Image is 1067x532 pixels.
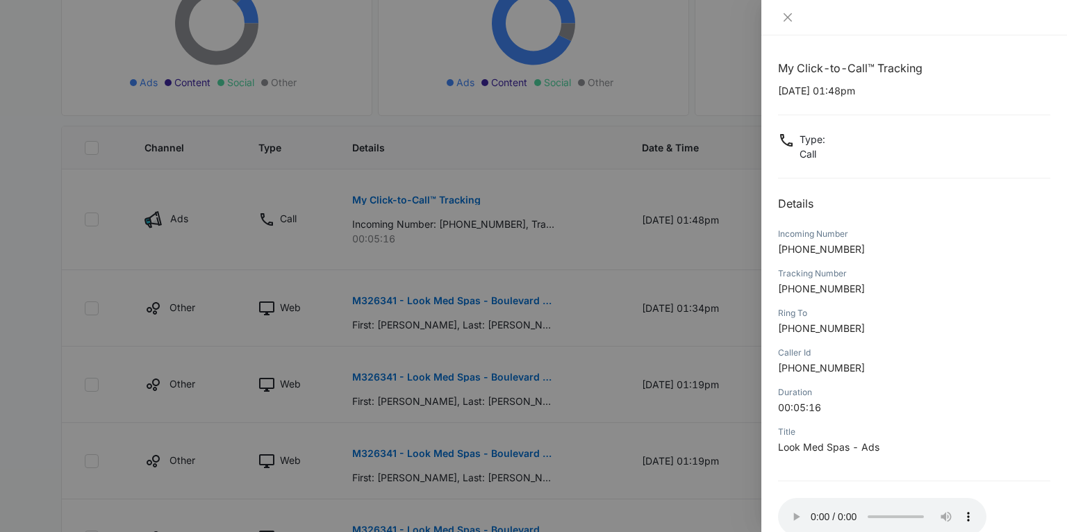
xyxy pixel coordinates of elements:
[778,441,879,453] span: Look Med Spas - Ads
[778,60,1050,76] h1: My Click-to-Call™ Tracking
[778,283,865,294] span: [PHONE_NUMBER]
[800,132,825,147] p: Type :
[778,228,1050,240] div: Incoming Number
[778,307,1050,319] div: Ring To
[778,386,1050,399] div: Duration
[778,83,1050,98] p: [DATE] 01:48pm
[778,322,865,334] span: [PHONE_NUMBER]
[778,347,1050,359] div: Caller Id
[778,11,797,24] button: Close
[39,22,68,33] div: v 4.0.24
[778,243,865,255] span: [PHONE_NUMBER]
[800,147,825,161] p: Call
[53,82,124,91] div: Domain Overview
[36,36,153,47] div: Domain: [DOMAIN_NAME]
[782,12,793,23] span: close
[22,22,33,33] img: logo_orange.svg
[22,36,33,47] img: website_grey.svg
[778,195,1050,212] h2: Details
[778,267,1050,280] div: Tracking Number
[38,81,49,92] img: tab_domain_overview_orange.svg
[778,401,821,413] span: 00:05:16
[778,362,865,374] span: [PHONE_NUMBER]
[138,81,149,92] img: tab_keywords_by_traffic_grey.svg
[154,82,234,91] div: Keywords by Traffic
[778,426,1050,438] div: Title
